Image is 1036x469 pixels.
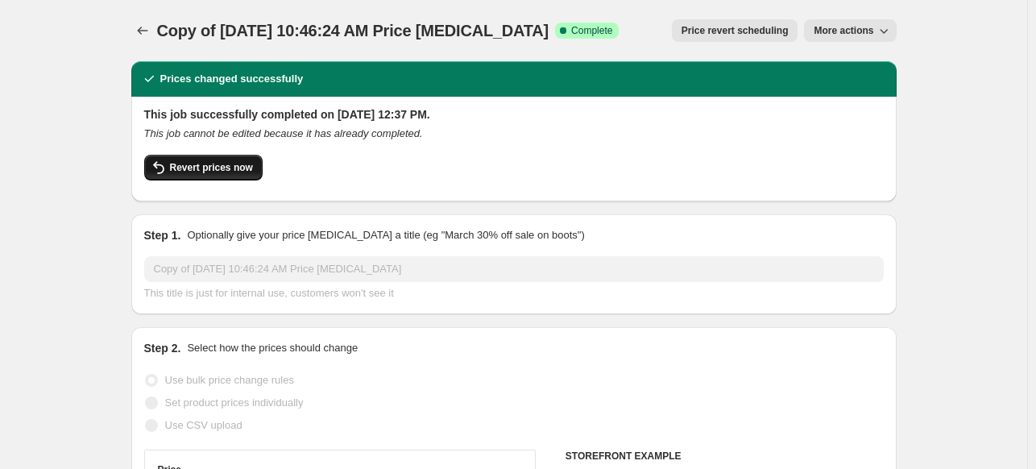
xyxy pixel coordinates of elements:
p: Select how the prices should change [187,340,358,356]
h2: Step 2. [144,340,181,356]
h2: Prices changed successfully [160,71,304,87]
button: More actions [804,19,896,42]
span: Complete [571,24,612,37]
span: Use CSV upload [165,419,242,431]
h2: Step 1. [144,227,181,243]
span: Revert prices now [170,161,253,174]
button: Revert prices now [144,155,263,181]
span: Price revert scheduling [682,24,789,37]
h2: This job successfully completed on [DATE] 12:37 PM. [144,106,884,122]
input: 30% off holiday sale [144,256,884,282]
button: Price change jobs [131,19,154,42]
span: This title is just for internal use, customers won't see it [144,287,394,299]
span: Copy of [DATE] 10:46:24 AM Price [MEDICAL_DATA] [157,22,549,39]
h6: STOREFRONT EXAMPLE [566,450,884,463]
span: Use bulk price change rules [165,374,294,386]
button: Price revert scheduling [672,19,798,42]
span: Set product prices individually [165,396,304,409]
i: This job cannot be edited because it has already completed. [144,127,423,139]
p: Optionally give your price [MEDICAL_DATA] a title (eg "March 30% off sale on boots") [187,227,584,243]
span: More actions [814,24,873,37]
